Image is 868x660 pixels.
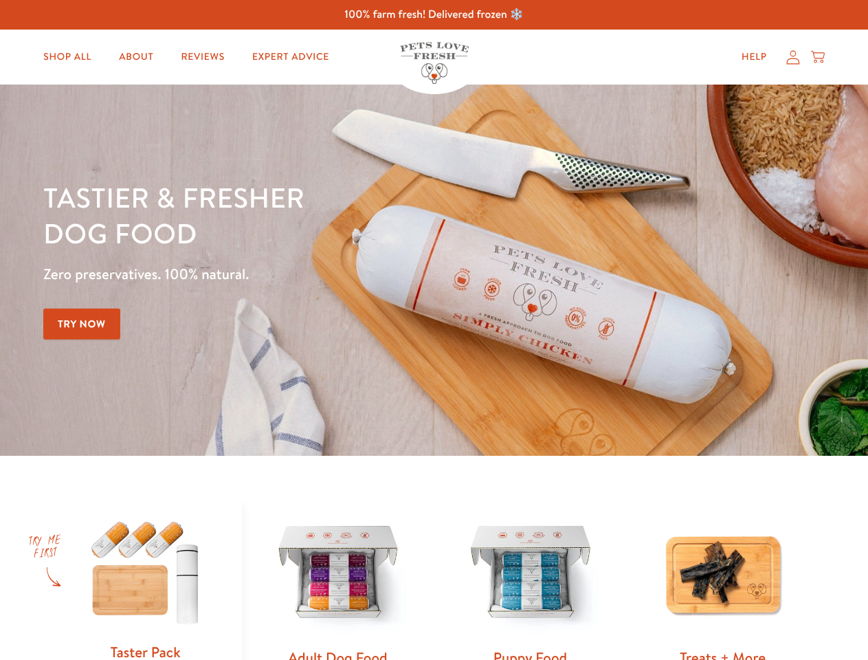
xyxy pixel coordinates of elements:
a: Try Now [43,309,120,340]
a: Shop All [32,43,102,71]
a: About [108,43,164,71]
p: Zero preservatives. 100% natural. [43,262,564,287]
img: Pets Love Fresh [400,42,469,84]
a: Reviews [170,43,235,71]
a: Help [731,43,778,71]
h1: Tastier & fresher dog food [43,179,564,251]
a: Expert Advice [241,43,340,71]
